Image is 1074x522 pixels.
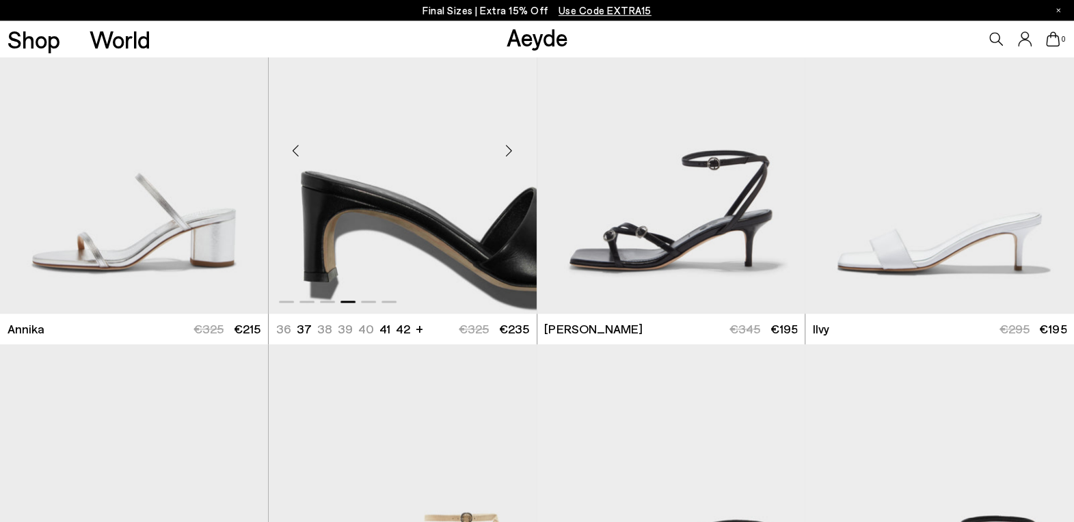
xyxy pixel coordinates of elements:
ul: variant [276,320,406,338]
a: 0 [1046,31,1060,46]
span: Ilvy [813,320,829,338]
span: €235 [499,321,529,336]
li: 42 [396,320,410,338]
span: [PERSON_NAME] [544,320,642,338]
span: Navigate to /collections/ss25-final-sizes [559,4,652,16]
span: Annika [8,320,44,338]
span: 0 [1060,36,1066,43]
li: 41 [379,320,390,338]
a: [PERSON_NAME] €345 €195 [537,314,805,344]
a: Shop [8,27,60,51]
span: €345 [729,321,760,336]
div: Next slide [489,130,530,171]
a: World [90,27,150,51]
span: €295 [999,321,1029,336]
span: €195 [770,321,797,336]
li: 37 [297,320,312,338]
a: 36 37 38 39 40 41 42 + €325 €235 [269,314,537,344]
span: €325 [193,321,224,336]
span: €195 [1039,321,1066,336]
div: Previous slide [276,130,317,171]
li: + [416,319,423,338]
a: Aeyde [506,23,567,51]
p: Final Sizes | Extra 15% Off [422,2,652,19]
a: Ilvy €295 €195 [805,314,1074,344]
span: €215 [234,321,260,336]
span: €325 [459,321,489,336]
